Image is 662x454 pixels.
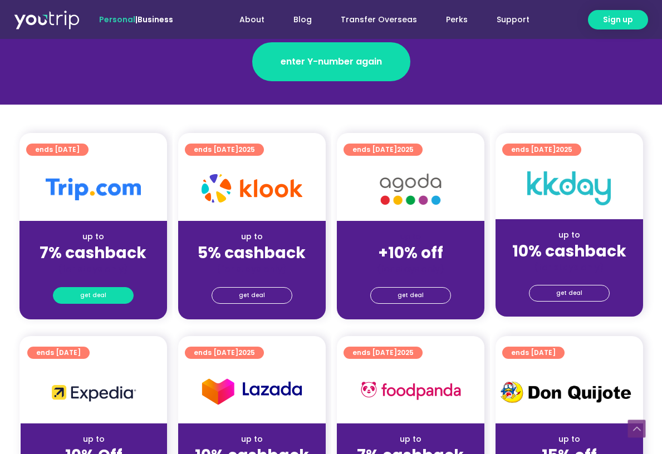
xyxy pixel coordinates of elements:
a: get deal [212,287,292,304]
div: up to [30,433,158,445]
span: 2025 [397,348,414,357]
span: ends [DATE] [511,144,572,156]
span: Sign up [603,14,633,26]
span: ends [DATE] [35,144,80,156]
a: get deal [370,287,451,304]
span: ends [DATE] [352,144,414,156]
a: Transfer Overseas [326,9,431,30]
span: 2025 [556,145,572,154]
strong: +10% off [378,242,443,264]
a: ends [DATE]2025 [185,144,264,156]
span: get deal [556,285,582,301]
div: (for stays only) [187,263,317,275]
span: ends [DATE] [194,144,255,156]
span: | [99,14,173,25]
span: ends [DATE] [36,347,81,359]
a: ends [DATE] [27,347,90,359]
div: up to [504,433,634,445]
a: get deal [53,287,134,304]
div: up to [346,433,475,445]
span: 2025 [238,145,255,154]
div: (for stays only) [28,263,158,275]
a: ends [DATE]2025 [344,347,423,359]
span: ends [DATE] [352,347,414,359]
a: enter Y-number again [252,42,410,81]
div: (for stays only) [346,263,475,275]
a: get deal [529,285,610,302]
span: ends [DATE] [511,347,556,359]
strong: 5% cashback [198,242,306,264]
span: get deal [239,288,265,303]
span: Personal [99,14,135,25]
a: Sign up [588,10,648,29]
a: ends [DATE]2025 [185,347,264,359]
strong: 7% cashback [40,242,146,264]
a: About [225,9,279,30]
a: Perks [431,9,482,30]
a: ends [DATE]2025 [502,144,581,156]
a: Support [482,9,544,30]
div: up to [504,229,634,241]
div: up to [28,231,158,243]
span: ends [DATE] [194,347,255,359]
div: (for stays only) [504,261,634,273]
span: get deal [398,288,424,303]
a: Business [138,14,173,25]
span: get deal [80,288,106,303]
strong: 10% cashback [512,240,626,262]
span: up to [400,231,421,242]
a: Blog [279,9,326,30]
a: ends [DATE] [502,347,565,359]
span: enter Y-number again [281,55,382,68]
div: up to [187,231,317,243]
div: up to [187,433,317,445]
a: ends [DATE]2025 [344,144,423,156]
nav: Menu [203,9,544,30]
span: 2025 [238,348,255,357]
span: 2025 [397,145,414,154]
a: ends [DATE] [26,144,89,156]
